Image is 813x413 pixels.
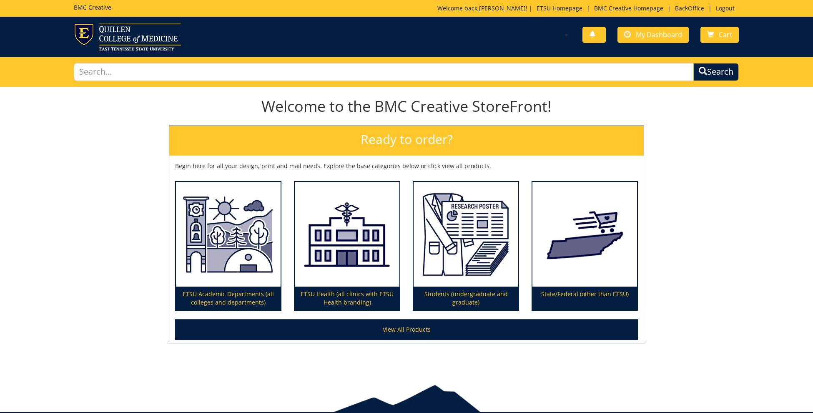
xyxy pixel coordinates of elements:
p: Welcome back, ! | | | | [437,4,739,13]
h2: Ready to order? [169,126,644,156]
a: My Dashboard [617,27,689,43]
h5: BMC Creative [74,4,111,10]
p: ETSU Academic Departments (all colleges and departments) [176,287,281,310]
h1: Welcome to the BMC Creative StoreFront! [169,98,644,115]
input: Search... [74,63,694,81]
a: ETSU Homepage [532,4,587,12]
span: My Dashboard [636,30,682,39]
p: Begin here for all your design, print and mail needs. Explore the base categories below or click ... [175,162,638,170]
a: View All Products [175,319,638,340]
a: Students (undergraduate and graduate) [414,182,518,310]
a: Cart [700,27,739,43]
a: BackOffice [671,4,708,12]
a: ETSU Academic Departments (all colleges and departments) [176,182,281,310]
button: Search [693,63,739,81]
a: BMC Creative Homepage [590,4,667,12]
img: ETSU logo [74,23,181,50]
span: Cart [719,30,732,39]
p: State/Federal (other than ETSU) [532,287,637,310]
img: State/Federal (other than ETSU) [532,182,637,287]
p: ETSU Health (all clinics with ETSU Health branding) [295,287,399,310]
a: Logout [712,4,739,12]
p: Students (undergraduate and graduate) [414,287,518,310]
a: ETSU Health (all clinics with ETSU Health branding) [295,182,399,310]
img: ETSU Health (all clinics with ETSU Health branding) [295,182,399,287]
a: State/Federal (other than ETSU) [532,182,637,310]
img: ETSU Academic Departments (all colleges and departments) [176,182,280,287]
img: Students (undergraduate and graduate) [414,182,518,287]
a: [PERSON_NAME] [479,4,526,12]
